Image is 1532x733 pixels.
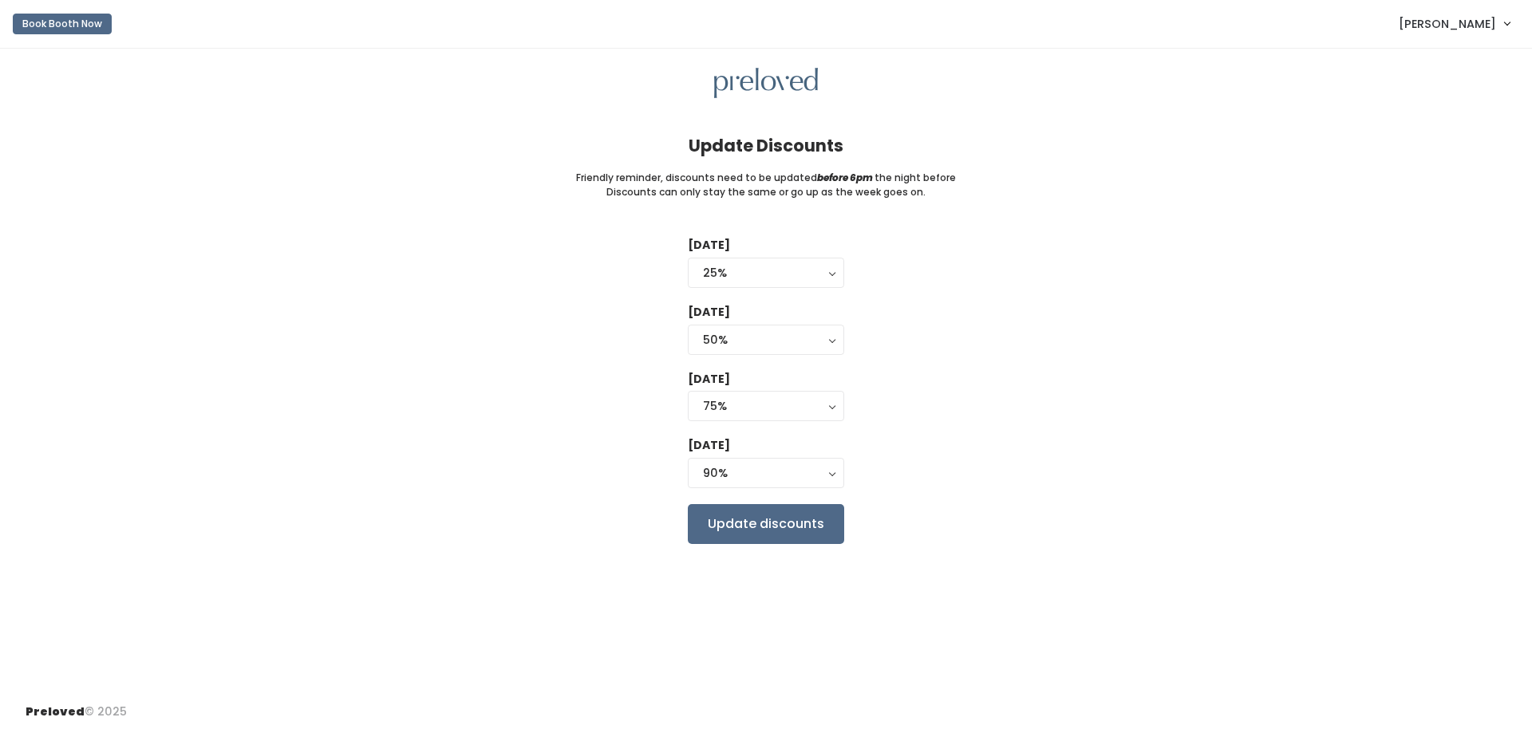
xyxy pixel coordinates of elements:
[688,458,844,488] button: 90%
[13,6,112,41] a: Book Booth Now
[703,464,829,482] div: 90%
[688,325,844,355] button: 50%
[714,68,818,99] img: preloved logo
[703,331,829,349] div: 50%
[688,504,844,544] input: Update discounts
[688,258,844,288] button: 25%
[13,14,112,34] button: Book Booth Now
[688,391,844,421] button: 75%
[703,397,829,415] div: 75%
[688,371,730,388] label: [DATE]
[817,171,873,184] i: before 6pm
[26,691,127,720] div: © 2025
[688,437,730,454] label: [DATE]
[689,136,843,155] h4: Update Discounts
[26,703,85,719] span: Preloved
[1399,15,1496,33] span: [PERSON_NAME]
[576,171,956,185] small: Friendly reminder, discounts need to be updated the night before
[1383,6,1526,41] a: [PERSON_NAME]
[688,304,730,321] label: [DATE]
[688,237,730,254] label: [DATE]
[606,185,926,199] small: Discounts can only stay the same or go up as the week goes on.
[703,264,829,282] div: 25%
